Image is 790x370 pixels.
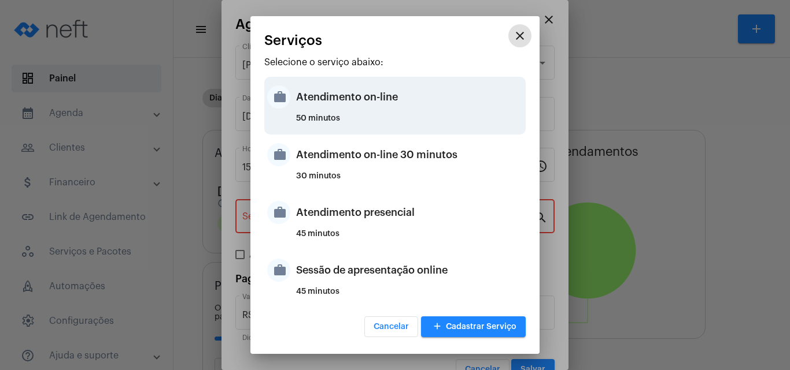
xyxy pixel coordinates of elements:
[430,323,516,331] span: Cadastrar Serviço
[513,29,527,43] mat-icon: close
[296,172,523,189] div: 30 minutos
[296,137,523,172] div: Atendimento on-line 30 minutos
[267,259,290,282] mat-icon: work
[264,33,322,48] span: Serviços
[364,316,418,337] button: Cancelar
[374,323,409,331] span: Cancelar
[296,195,523,230] div: Atendimento presencial
[296,253,523,287] div: Sessão de apresentação online
[267,143,290,166] mat-icon: work
[296,80,523,114] div: Atendimento on-line
[267,85,290,109] mat-icon: work
[430,319,444,335] mat-icon: add
[296,230,523,247] div: 45 minutos
[296,287,523,305] div: 45 minutos
[264,57,526,68] p: Selecione o serviço abaixo:
[296,114,523,132] div: 50 minutos
[267,201,290,224] mat-icon: work
[421,316,526,337] button: Cadastrar Serviço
